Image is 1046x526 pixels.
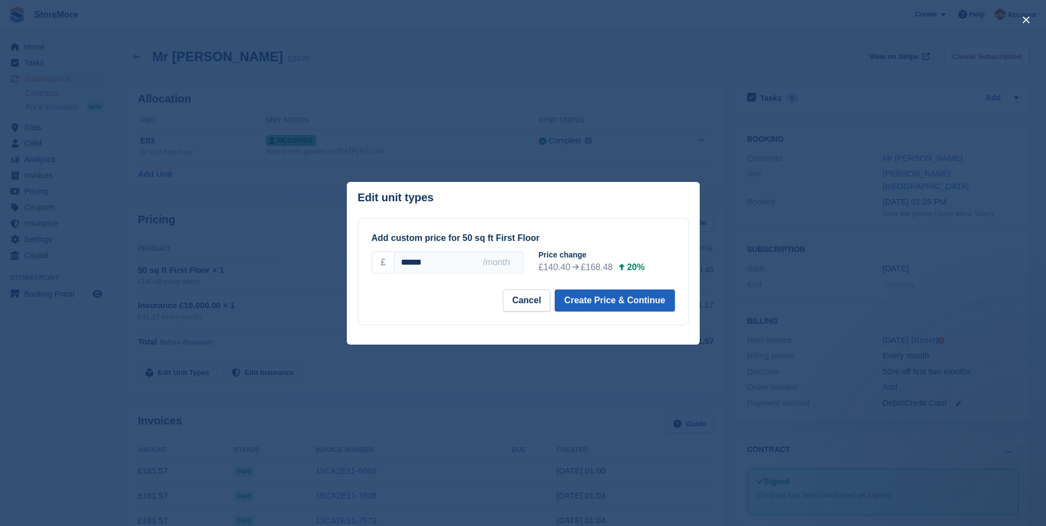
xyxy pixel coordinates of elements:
[581,261,613,274] div: £168.48
[1017,11,1035,29] button: close
[555,289,674,312] button: Create Price & Continue
[503,289,550,312] button: Cancel
[358,191,434,204] p: Edit unit types
[539,249,684,261] div: Price change
[372,232,675,245] div: Add custom price for 50 sq ft First Floor
[539,261,571,274] div: £140.40
[627,261,645,274] div: 20%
